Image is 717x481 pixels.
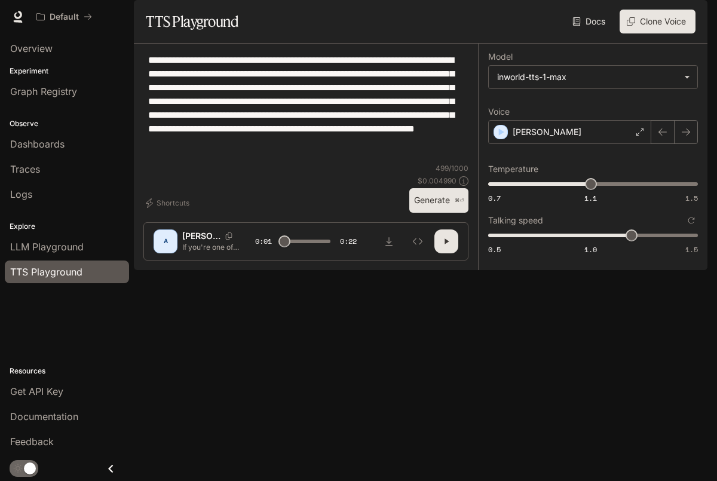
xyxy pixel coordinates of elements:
h1: TTS Playground [146,10,238,33]
p: If you're one of the 1% of cat owners who travels with their cat, then this video is for you. Tra... [182,242,240,252]
p: Default [50,12,79,22]
span: 0.5 [488,244,501,255]
button: Generate⌘⏎ [409,188,468,213]
button: All workspaces [31,5,97,29]
button: Download audio [377,229,401,253]
p: Temperature [488,165,538,173]
span: 1.5 [685,244,698,255]
a: Docs [570,10,610,33]
span: 1.5 [685,193,698,203]
span: 1.1 [584,193,597,203]
p: Voice [488,108,510,116]
p: Model [488,53,513,61]
button: Clone Voice [620,10,695,33]
button: Reset to default [685,214,698,227]
p: [PERSON_NAME] [513,126,581,138]
p: Talking speed [488,216,543,225]
span: 0:01 [255,235,272,247]
div: inworld-tts-1-max [497,71,678,83]
button: Shortcuts [143,194,194,213]
p: ⌘⏎ [455,197,464,204]
span: 1.0 [584,244,597,255]
div: inworld-tts-1-max [489,66,697,88]
button: Inspect [406,229,430,253]
div: A [156,232,175,251]
button: Copy Voice ID [220,232,237,240]
span: 0.7 [488,193,501,203]
span: 0:22 [340,235,357,247]
p: [PERSON_NAME] [182,230,220,242]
